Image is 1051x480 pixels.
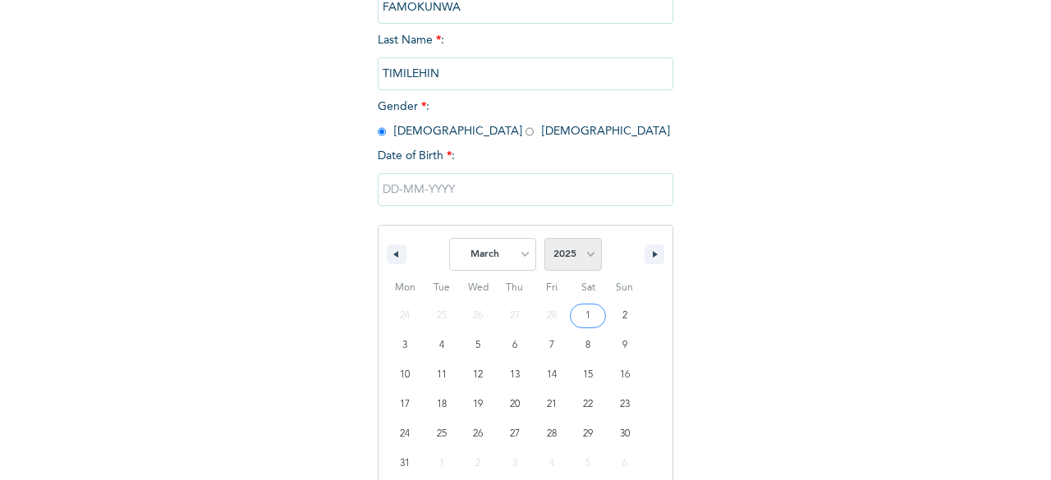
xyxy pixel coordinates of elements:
[387,331,424,360] button: 3
[387,275,424,301] span: Mon
[437,360,447,390] span: 11
[378,57,673,90] input: Enter your last name
[622,331,627,360] span: 9
[387,419,424,449] button: 24
[387,449,424,478] button: 31
[497,360,534,390] button: 13
[402,331,407,360] span: 3
[400,360,410,390] span: 10
[400,449,410,478] span: 31
[583,390,593,419] span: 22
[533,419,570,449] button: 28
[533,331,570,360] button: 7
[473,419,483,449] span: 26
[437,419,447,449] span: 25
[497,419,534,449] button: 27
[460,419,497,449] button: 26
[424,419,461,449] button: 25
[606,331,643,360] button: 9
[547,360,557,390] span: 14
[622,301,627,331] span: 2
[510,390,520,419] span: 20
[460,275,497,301] span: Wed
[439,331,444,360] span: 4
[400,419,410,449] span: 24
[583,419,593,449] span: 29
[510,419,520,449] span: 27
[570,390,607,419] button: 22
[606,301,643,331] button: 2
[437,390,447,419] span: 18
[378,34,673,80] span: Last Name :
[378,173,673,206] input: DD-MM-YYYY
[570,419,607,449] button: 29
[570,275,607,301] span: Sat
[547,390,557,419] span: 21
[424,331,461,360] button: 4
[510,360,520,390] span: 13
[424,390,461,419] button: 18
[387,360,424,390] button: 10
[570,331,607,360] button: 8
[497,275,534,301] span: Thu
[620,360,630,390] span: 16
[606,360,643,390] button: 16
[606,419,643,449] button: 30
[497,331,534,360] button: 6
[460,390,497,419] button: 19
[473,360,483,390] span: 12
[473,390,483,419] span: 19
[512,331,517,360] span: 6
[424,275,461,301] span: Tue
[570,301,607,331] button: 1
[606,275,643,301] span: Sun
[475,331,480,360] span: 5
[533,390,570,419] button: 21
[570,360,607,390] button: 15
[400,390,410,419] span: 17
[497,390,534,419] button: 20
[583,360,593,390] span: 15
[606,390,643,419] button: 23
[547,419,557,449] span: 28
[424,360,461,390] button: 11
[549,331,554,360] span: 7
[387,390,424,419] button: 17
[620,419,630,449] span: 30
[620,390,630,419] span: 23
[460,360,497,390] button: 12
[585,331,590,360] span: 8
[585,301,590,331] span: 1
[460,331,497,360] button: 5
[378,101,670,137] span: Gender : [DEMOGRAPHIC_DATA] [DEMOGRAPHIC_DATA]
[533,360,570,390] button: 14
[533,275,570,301] span: Fri
[378,148,455,165] span: Date of Birth :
